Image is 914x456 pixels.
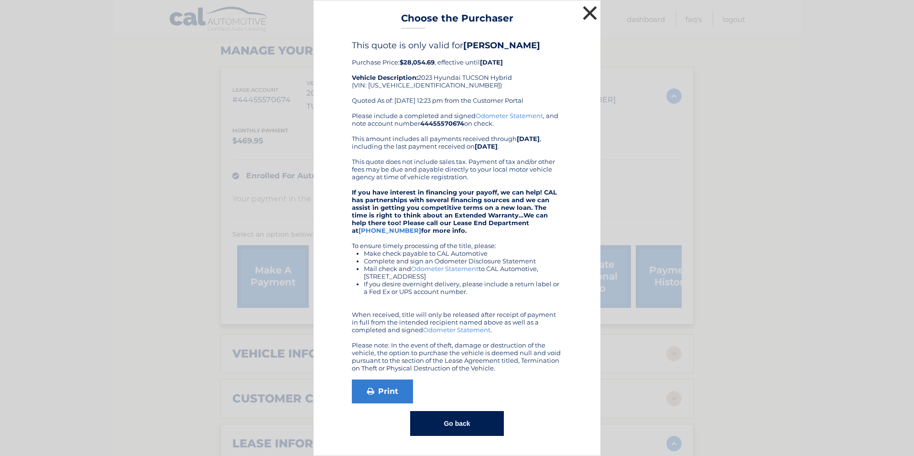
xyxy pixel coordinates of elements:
b: [PERSON_NAME] [463,40,540,51]
h4: This quote is only valid for [352,40,562,51]
div: Purchase Price: , effective until 2023 Hyundai TUCSON Hybrid (VIN: [US_VEHICLE_IDENTIFICATION_NUM... [352,40,562,112]
button: Go back [410,411,503,436]
li: Complete and sign an Odometer Disclosure Statement [364,257,562,265]
b: [DATE] [475,142,498,150]
strong: If you have interest in financing your payoff, we can help! CAL has partnerships with several fin... [352,188,557,234]
strong: Vehicle Description: [352,74,418,81]
b: $28,054.69 [400,58,435,66]
b: 44455570674 [420,119,464,127]
li: Mail check and to CAL Automotive, [STREET_ADDRESS] [364,265,562,280]
button: × [580,3,599,22]
div: Please include a completed and signed , and note account number on check. This amount includes al... [352,112,562,372]
a: Odometer Statement [411,265,479,272]
b: [DATE] [480,58,503,66]
a: Print [352,380,413,403]
b: [DATE] [517,135,540,142]
a: [PHONE_NUMBER] [359,227,421,234]
li: If you desire overnight delivery, please include a return label or a Fed Ex or UPS account number. [364,280,562,295]
a: Odometer Statement [476,112,543,119]
h3: Choose the Purchaser [401,12,513,29]
li: Make check payable to CAL Automotive [364,250,562,257]
a: Odometer Statement [423,326,490,334]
